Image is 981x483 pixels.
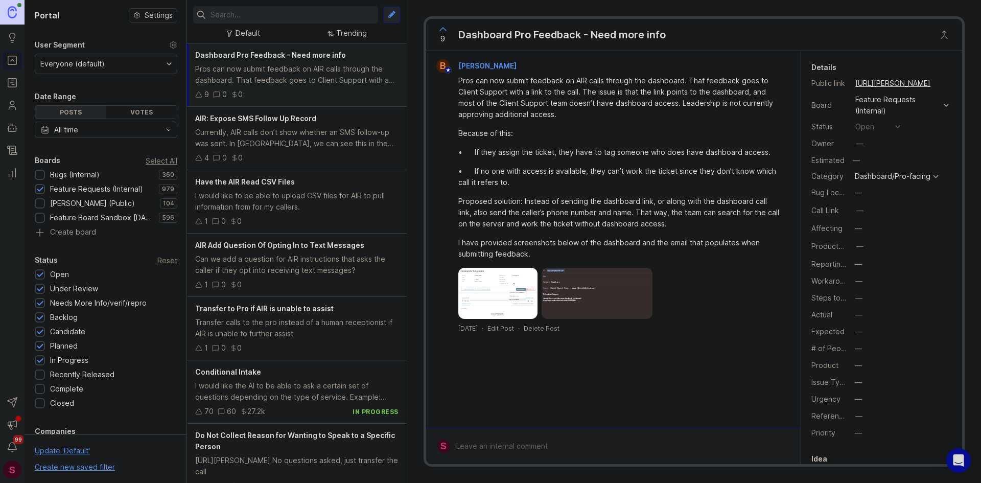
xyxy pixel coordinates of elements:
[524,324,559,333] div: Delete Post
[187,234,407,297] a: AIR Add Question Of Opting In to Text MessagesCan we add a question for AIR instructions that ask...
[542,268,652,319] img: https://canny-assets.io/images/908fdb195e429463bd5b085c717e5b89.png
[238,89,243,100] div: 0
[237,279,242,290] div: 0
[811,78,847,89] div: Public link
[458,75,780,120] div: Pros can now submit feedback on AIR calls through the dashboard. That feedback goes to Client Sup...
[458,196,780,229] div: Proposed solution: Instead of sending the dashboard link, or along with the dashboard call link, ...
[855,360,862,371] div: —
[811,100,847,111] div: Board
[195,63,399,86] div: Pros can now submit feedback on AIR calls through the dashboard. That feedback goes to Client Sup...
[238,152,243,164] div: 0
[50,283,98,294] div: Under Review
[163,199,174,208] p: 104
[3,164,21,182] a: Reporting
[3,96,21,114] a: Users
[3,393,21,411] button: Send to Autopilot
[8,6,17,18] img: Canny Home
[35,445,90,462] div: Update ' Default '
[35,106,106,119] div: Posts
[444,66,452,74] img: member badge
[811,453,827,465] div: Idea
[458,61,517,70] span: [PERSON_NAME]
[157,258,177,263] div: Reset
[811,157,845,164] div: Estimated
[195,177,295,186] span: Have the AIR Read CSV Files
[811,206,839,215] label: Call Link
[811,171,847,182] div: Category
[811,293,881,302] label: Steps to Reproduce
[353,407,399,416] div: in progress
[855,377,862,388] div: —
[146,158,177,164] div: Select All
[3,141,21,159] a: Changelog
[50,269,69,280] div: Open
[440,33,445,44] span: 9
[437,440,450,453] div: S
[856,241,863,252] div: —
[856,205,863,216] div: —
[195,127,399,149] div: Currently, AIR calls don’t show whether an SMS follow-up was sent. In [GEOGRAPHIC_DATA], we can s...
[160,126,177,134] svg: toggle icon
[236,28,260,39] div: Default
[227,406,236,417] div: 60
[106,106,177,119] div: Votes
[811,121,847,132] div: Status
[458,324,478,333] a: [DATE]
[855,259,862,270] div: —
[237,216,242,227] div: 0
[811,378,849,386] label: Issue Type
[222,89,227,100] div: 0
[204,342,208,354] div: 1
[518,324,520,333] div: ·
[487,324,514,333] div: Edit Post
[458,166,780,188] div: • If no one with access is available, they can’t work the ticket since they don’t know which call...
[40,58,105,70] div: Everyone (default)
[50,297,147,309] div: Needs More Info/verif/repro
[852,325,866,338] button: Expected
[195,51,346,59] span: Dashboard Pro Feedback - Need more info
[195,367,261,376] span: Conditional Intake
[855,427,862,439] div: —
[247,406,265,417] div: 27.2k
[3,29,21,47] a: Ideas
[853,240,867,253] button: ProductboardID
[458,28,666,42] div: Dashboard Pro Feedback - Need more info
[35,39,85,51] div: User Segment
[458,128,780,139] div: Because of this:
[204,89,209,100] div: 9
[162,214,174,222] p: 596
[811,411,857,420] label: Reference(s)
[195,317,399,339] div: Transfer calls to the pro instead of a human receptionist if AIR is unable to further assist
[855,121,874,132] div: open
[221,279,226,290] div: 0
[221,342,226,354] div: 0
[204,406,214,417] div: 70
[811,327,845,336] label: Expected
[3,416,21,434] button: Announcements
[54,124,78,135] div: All time
[3,461,21,479] button: S
[35,9,59,21] h1: Portal
[195,455,399,477] div: [URL][PERSON_NAME] No questions asked, just transfer the call
[195,431,395,451] span: Do Not Collect Reason for Wanting to Speak to a Specific Person
[856,138,863,149] div: —
[35,90,76,103] div: Date Range
[811,260,866,268] label: Reporting Team
[934,25,954,45] button: Close button
[811,361,838,370] label: Product
[811,138,847,149] div: Owner
[855,173,930,180] div: Dashboard/Pro-facing
[195,304,334,313] span: Transfer to Pro if AIR is unable to assist
[855,275,862,287] div: —
[855,223,862,234] div: —
[50,369,114,380] div: Recently Released
[187,170,407,234] a: Have the AIR Read CSV FilesI would like to be able to upload CSV files for AIR to pull informatio...
[853,204,867,217] button: Call Link
[129,8,177,22] a: Settings
[187,107,407,170] a: AIR: Expose SMS Follow Up RecordCurrently, AIR calls don’t show whether an SMS follow-up was sent...
[852,77,933,90] a: [URL][PERSON_NAME]
[852,308,866,321] button: Actual
[811,395,840,403] label: Urgency
[195,380,399,403] div: I would like the AI to be able to ask a certain set of questions depending on the type of service...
